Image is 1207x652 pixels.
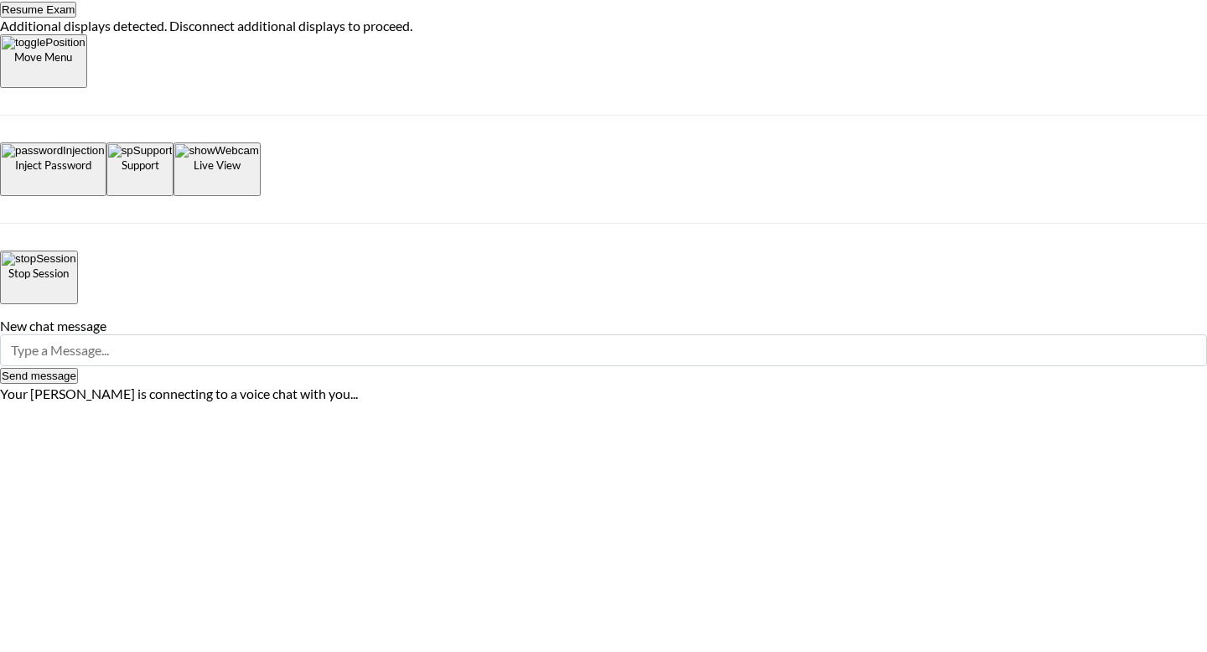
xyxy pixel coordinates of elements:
img: spSupport [108,144,173,158]
p: Live View [175,158,258,174]
img: stopSession [2,252,76,266]
button: Support [106,142,174,196]
span: Send message [2,370,76,382]
p: Stop Session [2,266,76,282]
img: passwordInjection [2,144,105,158]
img: togglePosition [2,36,85,49]
p: Support [108,158,173,174]
button: Live View [174,142,260,196]
p: Move Menu [2,49,85,66]
img: showWebcam [175,144,258,158]
p: Inject Password [2,158,105,174]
